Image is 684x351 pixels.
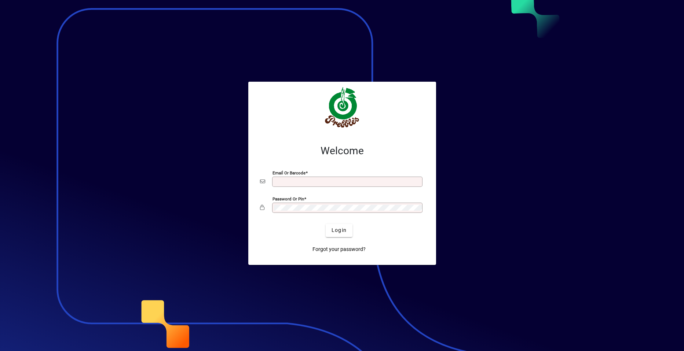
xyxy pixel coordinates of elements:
[260,145,424,157] h2: Welcome
[332,226,347,234] span: Login
[310,243,369,256] a: Forgot your password?
[272,196,304,201] mat-label: Password or Pin
[272,170,306,175] mat-label: Email or Barcode
[312,245,366,253] span: Forgot your password?
[326,224,352,237] button: Login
